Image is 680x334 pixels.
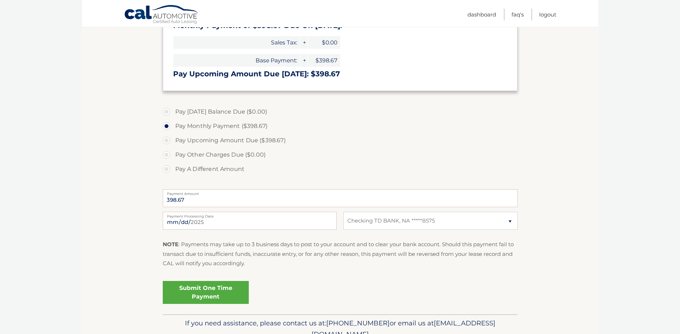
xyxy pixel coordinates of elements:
a: Logout [539,9,556,20]
strong: NOTE [163,241,179,248]
span: Sales Tax: [173,36,300,49]
a: FAQ's [512,9,524,20]
label: Pay A Different Amount [163,162,518,176]
span: + [300,54,308,67]
label: Pay [DATE] Balance Due ($0.00) [163,105,518,119]
span: $398.67 [308,54,340,67]
label: Payment Amount [163,189,518,195]
span: [PHONE_NUMBER] [326,319,390,327]
h3: Pay Upcoming Amount Due [DATE]: $398.67 [173,70,507,78]
span: Base Payment: [173,54,300,67]
label: Pay Upcoming Amount Due ($398.67) [163,133,518,148]
p: : Payments may take up to 3 business days to post to your account and to clear your bank account.... [163,240,518,268]
a: Cal Automotive [124,5,199,25]
span: $0.00 [308,36,340,49]
label: Payment Processing Date [163,212,337,218]
input: Payment Amount [163,189,518,207]
span: + [300,36,308,49]
input: Payment Date [163,212,337,230]
label: Pay Monthly Payment ($398.67) [163,119,518,133]
label: Pay Other Charges Due ($0.00) [163,148,518,162]
a: Submit One Time Payment [163,281,249,304]
a: Dashboard [467,9,496,20]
